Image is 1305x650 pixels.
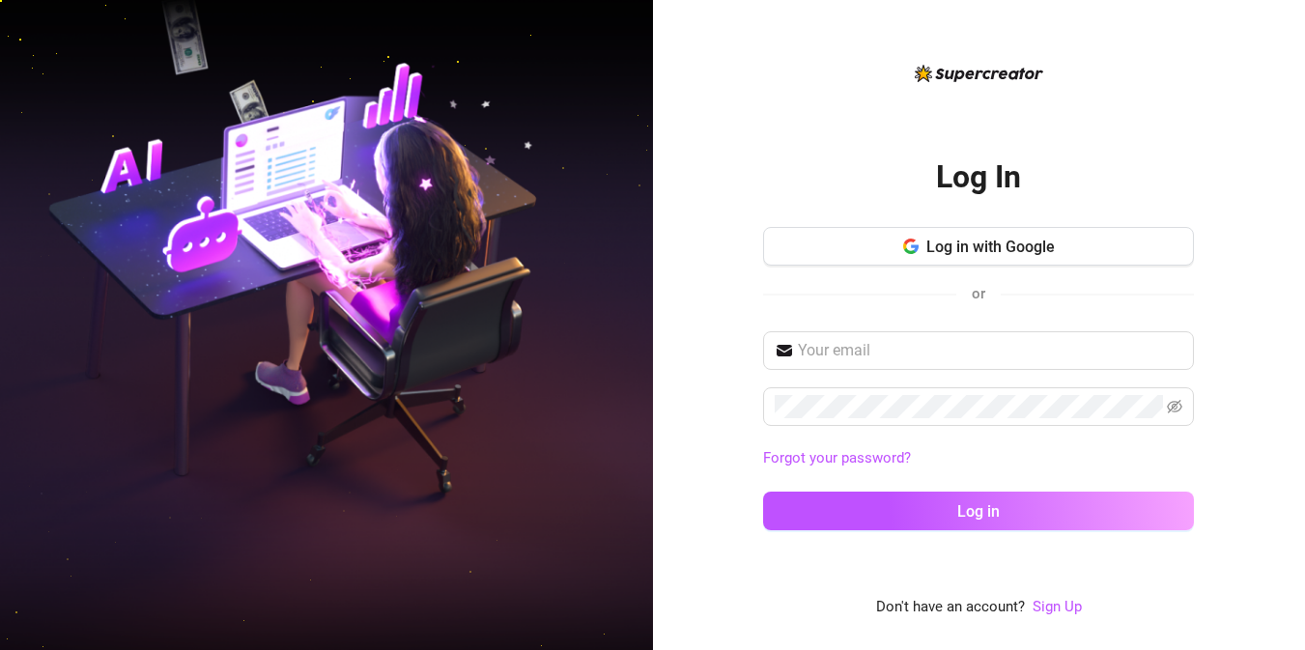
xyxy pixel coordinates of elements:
a: Sign Up [1033,598,1082,615]
img: logo-BBDzfeDw.svg [915,65,1043,82]
a: Sign Up [1033,596,1082,619]
span: Log in with Google [926,238,1055,256]
button: Log in [763,492,1194,530]
a: Forgot your password? [763,447,1194,470]
h2: Log In [936,157,1021,197]
a: Forgot your password? [763,449,911,466]
span: Log in [957,502,1000,521]
span: eye-invisible [1167,399,1182,414]
span: Don't have an account? [876,596,1025,619]
button: Log in with Google [763,227,1194,266]
input: Your email [798,339,1182,362]
span: or [972,285,985,302]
